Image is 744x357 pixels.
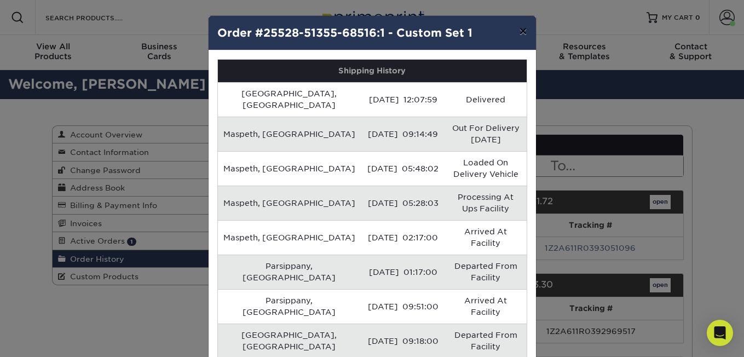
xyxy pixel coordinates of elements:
[361,117,445,151] td: [DATE] 09:14:49
[218,186,361,220] td: Maspeth, [GEOGRAPHIC_DATA]
[218,151,361,186] td: Maspeth, [GEOGRAPHIC_DATA]
[445,151,527,186] td: Loaded On Delivery Vehicle
[445,289,527,324] td: Arrived At Facility
[218,220,361,255] td: Maspeth, [GEOGRAPHIC_DATA]
[445,220,527,255] td: Arrived At Facility
[218,117,361,151] td: Maspeth, [GEOGRAPHIC_DATA]
[361,289,445,324] td: [DATE] 09:51:00
[218,82,361,117] td: [GEOGRAPHIC_DATA], [GEOGRAPHIC_DATA]
[361,82,445,117] td: [DATE] 12:07:59
[361,186,445,220] td: [DATE] 05:28:03
[445,255,527,289] td: Departed From Facility
[218,60,527,82] th: Shipping History
[361,255,445,289] td: [DATE] 01:17:00
[217,25,527,41] h4: Order #25528-51355-68516:1 - Custom Set 1
[218,255,361,289] td: Parsippany, [GEOGRAPHIC_DATA]
[361,220,445,255] td: [DATE] 02:17:00
[707,320,733,346] div: Open Intercom Messenger
[361,151,445,186] td: [DATE] 05:48:02
[445,117,527,151] td: Out For Delivery [DATE]
[218,289,361,324] td: Parsippany, [GEOGRAPHIC_DATA]
[445,186,527,220] td: Processing At Ups Facility
[510,16,535,47] button: ×
[445,82,527,117] td: Delivered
